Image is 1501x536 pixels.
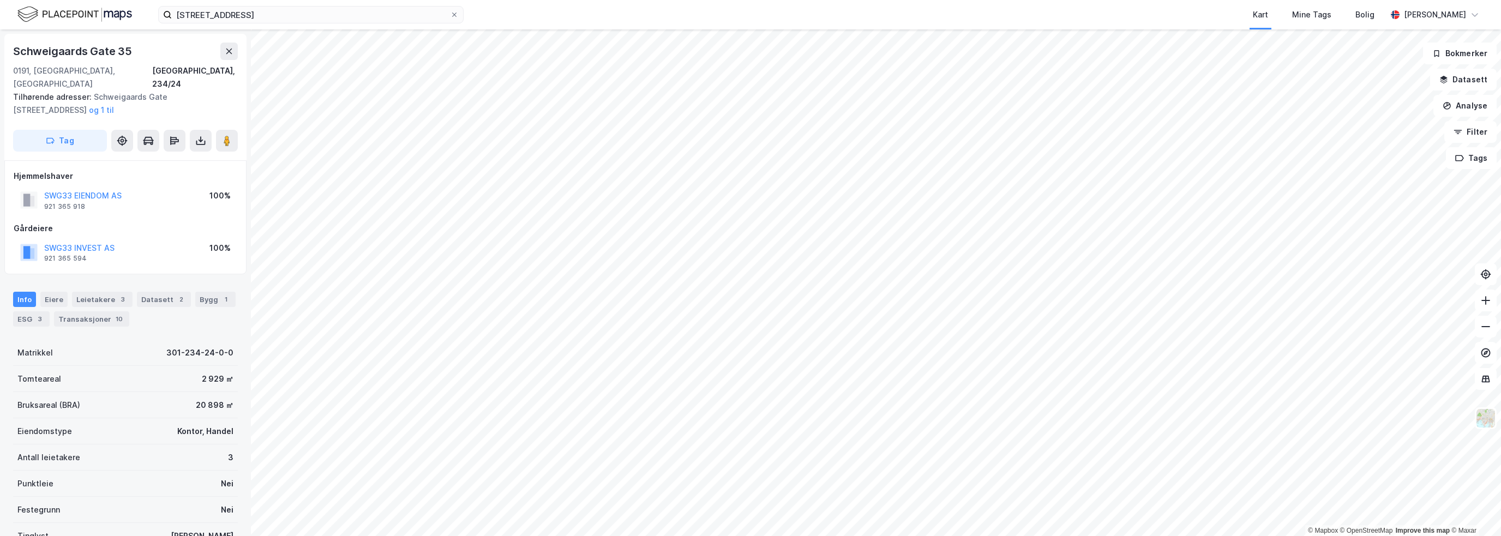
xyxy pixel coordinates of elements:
div: Tomteareal [17,372,61,386]
div: Antall leietakere [17,451,80,464]
div: 100% [209,189,231,202]
div: Hjemmelshaver [14,170,237,183]
div: Info [13,292,36,307]
img: logo.f888ab2527a4732fd821a326f86c7f29.svg [17,5,132,24]
button: Datasett [1430,69,1497,91]
div: 2 [176,294,187,305]
div: 921 365 594 [44,254,87,263]
div: Bygg [195,292,236,307]
div: Datasett [137,292,191,307]
div: Kontor, Handel [177,425,233,438]
div: 100% [209,242,231,255]
div: ESG [13,311,50,327]
button: Filter [1444,121,1497,143]
span: Tilhørende adresser: [13,92,94,101]
div: [PERSON_NAME] [1404,8,1466,21]
div: Eiendomstype [17,425,72,438]
div: 3 [117,294,128,305]
img: Z [1475,408,1496,429]
button: Analyse [1433,95,1497,117]
a: Improve this map [1396,527,1450,534]
div: Eiere [40,292,68,307]
div: Kontrollprogram for chat [1446,484,1501,536]
div: 2 929 ㎡ [202,372,233,386]
div: 10 [113,314,125,324]
div: Schweigaards Gate [STREET_ADDRESS] [13,91,229,117]
a: OpenStreetMap [1340,527,1393,534]
div: Bruksareal (BRA) [17,399,80,412]
div: Nei [221,503,233,516]
div: Leietakere [72,292,133,307]
div: Transaksjoner [54,311,129,327]
div: 921 365 918 [44,202,85,211]
div: Punktleie [17,477,53,490]
button: Bokmerker [1423,43,1497,64]
div: Kart [1253,8,1268,21]
iframe: Chat Widget [1446,484,1501,536]
div: 3 [34,314,45,324]
div: Mine Tags [1292,8,1331,21]
div: Bolig [1355,8,1374,21]
div: 20 898 ㎡ [196,399,233,412]
div: Gårdeiere [14,222,237,235]
button: Tags [1446,147,1497,169]
div: 3 [228,451,233,464]
div: Matrikkel [17,346,53,359]
a: Mapbox [1308,527,1338,534]
div: Festegrunn [17,503,60,516]
div: 301-234-24-0-0 [166,346,233,359]
div: [GEOGRAPHIC_DATA], 234/24 [152,64,238,91]
div: Schweigaards Gate 35 [13,43,134,60]
input: Søk på adresse, matrikkel, gårdeiere, leietakere eller personer [172,7,450,23]
div: 0191, [GEOGRAPHIC_DATA], [GEOGRAPHIC_DATA] [13,64,152,91]
div: 1 [220,294,231,305]
button: Tag [13,130,107,152]
div: Nei [221,477,233,490]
